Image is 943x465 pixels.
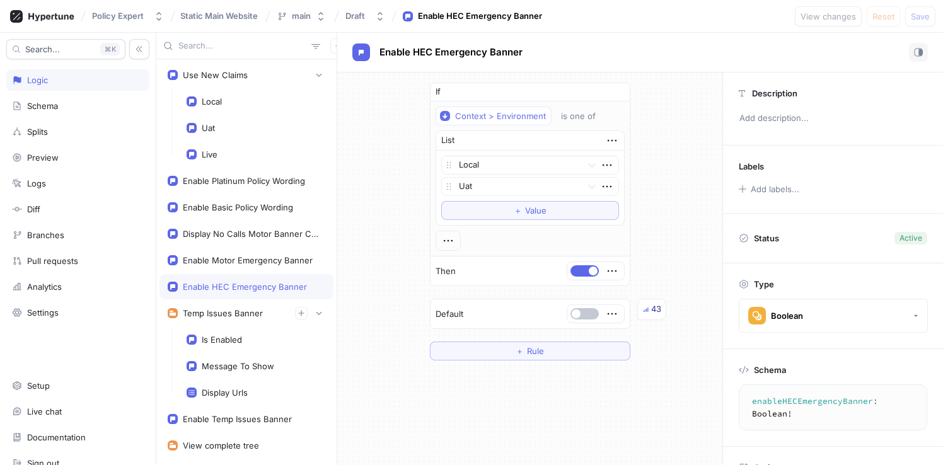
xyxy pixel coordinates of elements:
div: List [441,134,454,147]
div: Preview [27,152,59,163]
p: Then [436,265,456,278]
button: Policy Expert [87,6,169,26]
div: Local [202,96,222,106]
div: Display Urls [202,387,248,398]
button: ＋Value [441,201,619,220]
p: Schema [754,365,786,375]
div: Enable Platinum Policy Wording [183,176,305,186]
div: Splits [27,127,48,137]
button: Draft [340,6,390,26]
p: If [436,86,441,98]
div: Boolean [771,311,803,321]
div: Schema [27,101,58,111]
div: Display No Calls Motor Banner Content [183,229,320,239]
span: View changes [801,13,856,20]
button: Add labels... [734,181,802,197]
a: Documentation [6,427,149,448]
div: Pull requests [27,256,78,266]
button: Reset [867,6,900,26]
button: ＋Rule [430,342,630,360]
div: Setup [27,381,50,391]
div: is one of [561,111,596,122]
p: Add description... [734,108,932,129]
div: Analytics [27,282,62,292]
div: Uat [202,123,215,133]
span: Rule [527,347,544,355]
span: Enable HEC Emergency Banner [379,47,523,57]
div: Add labels... [751,185,799,193]
span: Static Main Website [180,11,258,20]
p: Labels [739,161,764,171]
div: Temp Issues Banner [183,308,263,318]
div: View complete tree [183,440,259,451]
p: Status [754,229,779,247]
span: ＋ [516,347,524,355]
div: Enable Basic Policy Wording [183,202,293,212]
div: Logic [27,75,48,85]
div: Is Enabled [202,335,242,345]
textarea: enableHECEmergencyBanner: Boolean! [744,390,927,425]
div: Policy Expert [92,11,144,21]
span: ＋ [514,207,522,214]
button: View changes [795,6,862,26]
button: main [272,6,331,26]
div: Draft [345,11,365,21]
div: Use New Claims [183,70,248,80]
p: Type [754,279,774,289]
input: Search... [178,40,306,52]
div: Documentation [27,432,86,442]
button: Context > Environment [436,106,552,125]
span: Search... [25,45,60,53]
p: Default [436,308,463,321]
div: Enable Temp Issues Banner [183,414,292,424]
div: 43 [651,303,661,316]
span: Save [911,13,930,20]
div: Enable Motor Emergency Banner [183,255,313,265]
button: Search...K [6,39,125,59]
div: K [100,43,120,55]
span: Value [525,207,547,214]
div: Live chat [27,406,62,416]
p: Description [752,88,797,98]
div: Message To Show [202,361,274,371]
div: Diff [27,204,40,214]
div: Enable HEC Emergency Banner [183,282,307,292]
button: is one of [555,106,614,125]
div: Live [202,149,217,159]
div: Active [900,233,922,244]
span: Reset [872,13,894,20]
div: main [292,11,311,21]
div: Enable HEC Emergency Banner [418,10,542,23]
div: Context > Environment [455,111,546,122]
div: Settings [27,307,59,318]
div: Logs [27,178,46,188]
button: Save [905,6,935,26]
div: Branches [27,230,64,240]
button: Boolean [739,299,928,333]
